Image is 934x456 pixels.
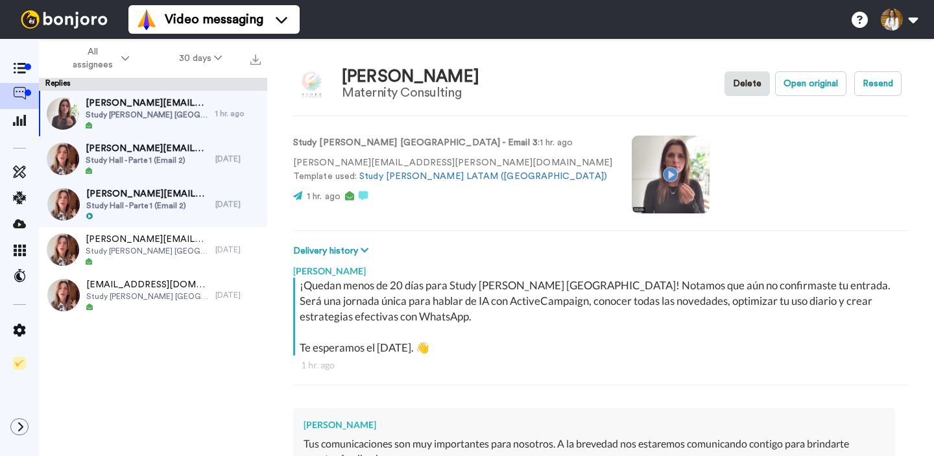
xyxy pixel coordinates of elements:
[293,136,612,150] p: : 1 hr. ago
[301,359,900,372] div: 1 hr. ago
[854,71,902,96] button: Resend
[47,143,79,175] img: 8a054283-a111-4637-ac74-8a4b023aff33-thumb.jpg
[86,233,209,246] span: [PERSON_NAME][EMAIL_ADDRESS][PERSON_NAME][DOMAIN_NAME]
[86,155,209,165] span: Study Hall - Parte 1 (Email 2)
[66,45,119,71] span: All assignees
[307,192,341,201] span: 1 hr. ago
[42,40,154,77] button: All assignees
[215,154,261,164] div: [DATE]
[775,71,846,96] button: Open original
[47,188,80,221] img: 8a054283-a111-4637-ac74-8a4b023aff33-thumb.jpg
[300,278,905,355] div: ¡Quedan menos de 20 días para Study [PERSON_NAME] [GEOGRAPHIC_DATA]! Notamos que aún no confirmas...
[215,245,261,255] div: [DATE]
[342,86,479,100] div: Maternity Consulting
[215,290,261,300] div: [DATE]
[293,258,908,278] div: [PERSON_NAME]
[86,278,209,291] span: [EMAIL_ADDRESS][DOMAIN_NAME]
[154,47,247,70] button: 30 days
[39,272,267,318] a: [EMAIL_ADDRESS][DOMAIN_NAME]Study [PERSON_NAME] [GEOGRAPHIC_DATA] - Envío 1[DATE]
[16,10,113,29] img: bj-logo-header-white.svg
[13,357,26,370] img: Checklist.svg
[86,200,209,211] span: Study Hall - Parte 1 (Email 2)
[39,78,267,91] div: Replies
[293,156,612,184] p: [PERSON_NAME][EMAIL_ADDRESS][PERSON_NAME][DOMAIN_NAME] Template used:
[215,199,261,210] div: [DATE]
[47,234,79,266] img: 27956ee2-fdfb-4e77-9b30-86764f74970b-thumb.jpg
[86,110,209,120] span: Study [PERSON_NAME] [GEOGRAPHIC_DATA] - Email 3
[293,66,329,102] img: Image of Irene brusatin
[86,97,209,110] span: [PERSON_NAME][EMAIL_ADDRESS][PERSON_NAME][DOMAIN_NAME]
[86,291,209,302] span: Study [PERSON_NAME] [GEOGRAPHIC_DATA] - Envío 1
[39,227,267,272] a: [PERSON_NAME][EMAIL_ADDRESS][PERSON_NAME][DOMAIN_NAME]Study [PERSON_NAME] [GEOGRAPHIC_DATA] - Env...
[39,91,267,136] a: [PERSON_NAME][EMAIL_ADDRESS][PERSON_NAME][DOMAIN_NAME]Study [PERSON_NAME] [GEOGRAPHIC_DATA] - Ema...
[342,67,479,86] div: [PERSON_NAME]
[47,97,79,130] img: 4ee62dd0-b569-419f-ad55-d8591825e213-thumb.jpg
[86,142,209,155] span: [PERSON_NAME][EMAIL_ADDRESS][PERSON_NAME][DOMAIN_NAME]
[86,246,209,256] span: Study [PERSON_NAME] [GEOGRAPHIC_DATA] - Envío 1
[215,108,261,119] div: 1 hr. ago
[293,138,538,147] strong: Study [PERSON_NAME] [GEOGRAPHIC_DATA] - Email 3
[304,418,885,431] div: [PERSON_NAME]
[136,9,157,30] img: vm-color.svg
[246,49,265,68] button: Export all results that match these filters now.
[293,244,372,258] button: Delivery history
[86,187,209,200] span: [PERSON_NAME][EMAIL_ADDRESS][DOMAIN_NAME]
[724,71,770,96] button: Delete
[359,172,607,181] a: Study [PERSON_NAME] LATAM ([GEOGRAPHIC_DATA])
[250,54,261,65] img: export.svg
[165,10,263,29] span: Video messaging
[39,136,267,182] a: [PERSON_NAME][EMAIL_ADDRESS][PERSON_NAME][DOMAIN_NAME]Study Hall - Parte 1 (Email 2)[DATE]
[47,279,80,311] img: 27956ee2-fdfb-4e77-9b30-86764f74970b-thumb.jpg
[39,182,267,227] a: [PERSON_NAME][EMAIL_ADDRESS][DOMAIN_NAME]Study Hall - Parte 1 (Email 2)[DATE]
